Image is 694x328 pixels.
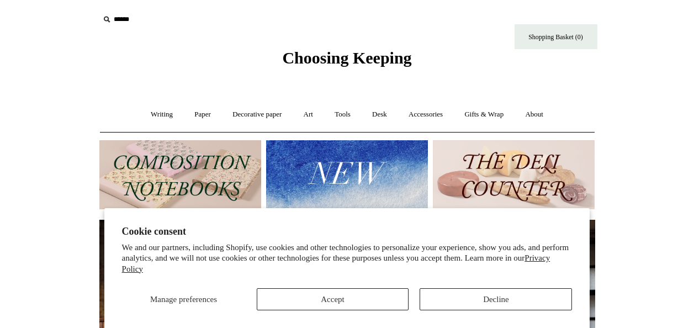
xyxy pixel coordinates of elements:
[99,140,261,209] img: 202302 Composition ledgers.jpg__PID:69722ee6-fa44-49dd-a067-31375e5d54ec
[282,49,411,67] span: Choosing Keeping
[122,242,573,275] p: We and our partners, including Shopify, use cookies and other technologies to personalize your ex...
[454,100,513,129] a: Gifts & Wrap
[515,24,597,49] a: Shopping Basket (0)
[122,288,246,310] button: Manage preferences
[433,140,595,209] img: The Deli Counter
[325,100,361,129] a: Tools
[294,100,323,129] a: Art
[122,226,573,237] h2: Cookie consent
[150,295,217,304] span: Manage preferences
[420,288,572,310] button: Decline
[282,57,411,65] a: Choosing Keeping
[184,100,221,129] a: Paper
[141,100,183,129] a: Writing
[222,100,292,129] a: Decorative paper
[257,288,409,310] button: Accept
[515,100,553,129] a: About
[399,100,453,129] a: Accessories
[266,140,428,209] img: New.jpg__PID:f73bdf93-380a-4a35-bcfe-7823039498e1
[362,100,397,129] a: Desk
[122,253,550,273] a: Privacy Policy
